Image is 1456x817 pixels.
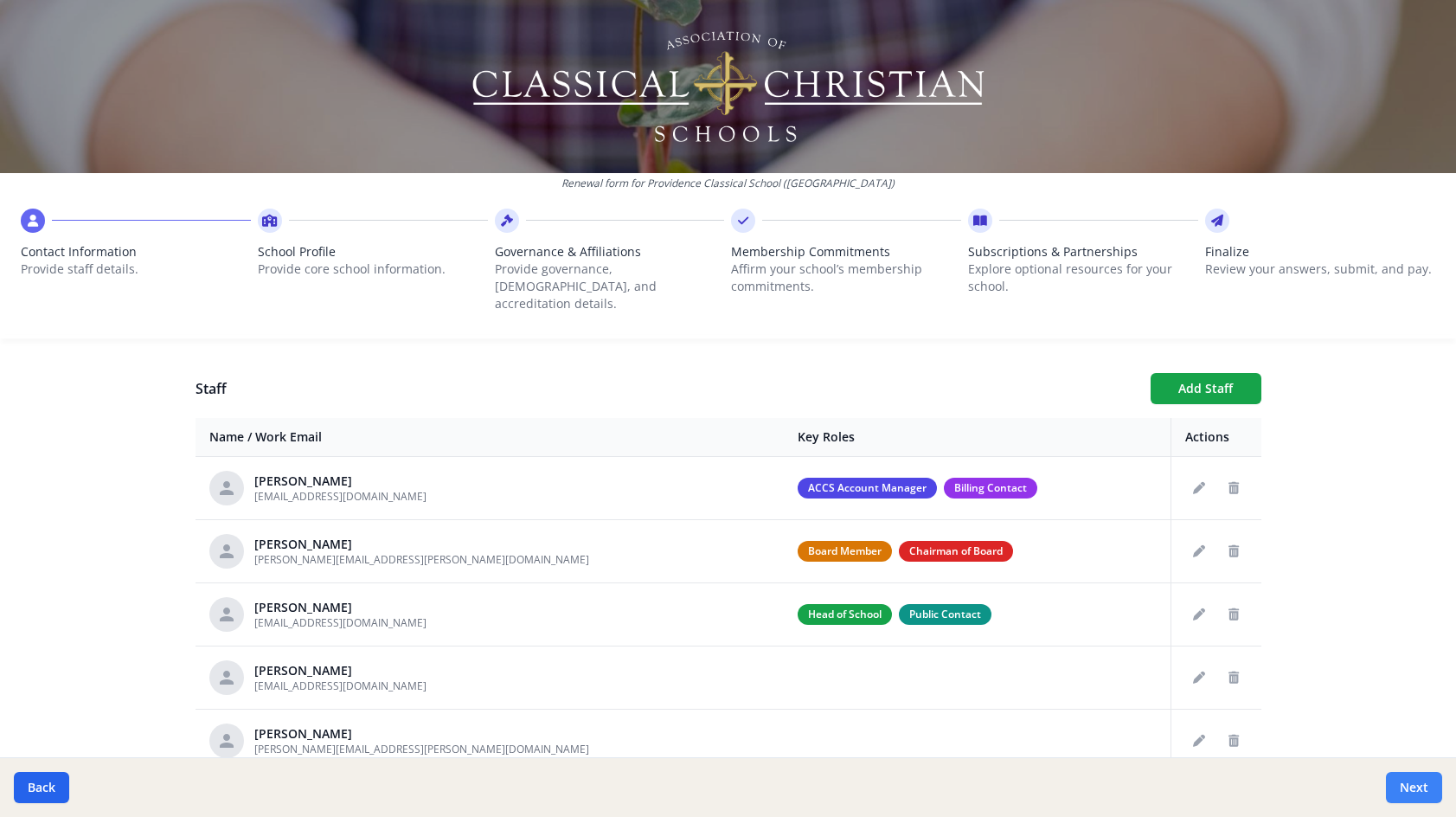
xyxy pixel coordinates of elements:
button: Edit staff [1185,474,1213,502]
span: Subscriptions & Partnerships [968,243,1198,261]
div: [PERSON_NAME] [254,599,427,616]
th: Key Roles [784,418,1171,457]
div: [PERSON_NAME] [254,536,589,553]
button: Delete staff [1220,537,1248,565]
p: Provide governance, [DEMOGRAPHIC_DATA], and accreditation details. [495,261,725,312]
th: Actions [1171,418,1261,457]
span: Billing Contact [944,478,1037,499]
h1: Staff [196,378,1137,399]
p: Affirm your school’s membership commitments. [731,261,961,295]
div: [PERSON_NAME] [254,662,427,679]
div: [PERSON_NAME] [254,473,427,490]
span: Head of School [798,604,892,625]
button: Next [1386,772,1442,803]
span: [EMAIL_ADDRESS][DOMAIN_NAME] [254,489,427,504]
button: Delete staff [1220,664,1248,692]
span: Contact Information [21,243,251,261]
p: Provide staff details. [21,261,251,278]
span: Membership Commitments [731,243,961,261]
img: Logo [469,26,987,147]
p: Provide core school information. [258,261,488,278]
span: [EMAIL_ADDRESS][DOMAIN_NAME] [254,679,427,693]
span: Chairman of Board [899,541,1013,562]
button: Edit staff [1185,601,1213,628]
span: Governance & Affiliations [495,243,725,261]
span: Board Member [798,541,892,562]
span: Public Contact [899,604,991,625]
span: [EMAIL_ADDRESS][DOMAIN_NAME] [254,615,427,630]
button: Edit staff [1185,664,1213,692]
div: [PERSON_NAME] [254,725,589,743]
span: ACCS Account Manager [798,478,937,499]
button: Edit staff [1185,727,1213,755]
button: Edit staff [1185,537,1213,565]
button: Delete staff [1220,727,1248,755]
span: School Profile [258,243,488,261]
p: Explore optional resources for your school. [968,261,1198,295]
p: Review your answers, submit, and pay. [1205,261,1435,278]
span: [PERSON_NAME][EMAIL_ADDRESS][PERSON_NAME][DOMAIN_NAME] [254,552,589,567]
button: Add Staff [1151,373,1261,404]
span: Finalize [1205,243,1435,261]
button: Delete staff [1220,474,1248,502]
button: Back [14,772,69,803]
span: [PERSON_NAME][EMAIL_ADDRESS][PERSON_NAME][DOMAIN_NAME] [254,742,589,756]
th: Name / Work Email [196,418,784,457]
button: Delete staff [1220,601,1248,628]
